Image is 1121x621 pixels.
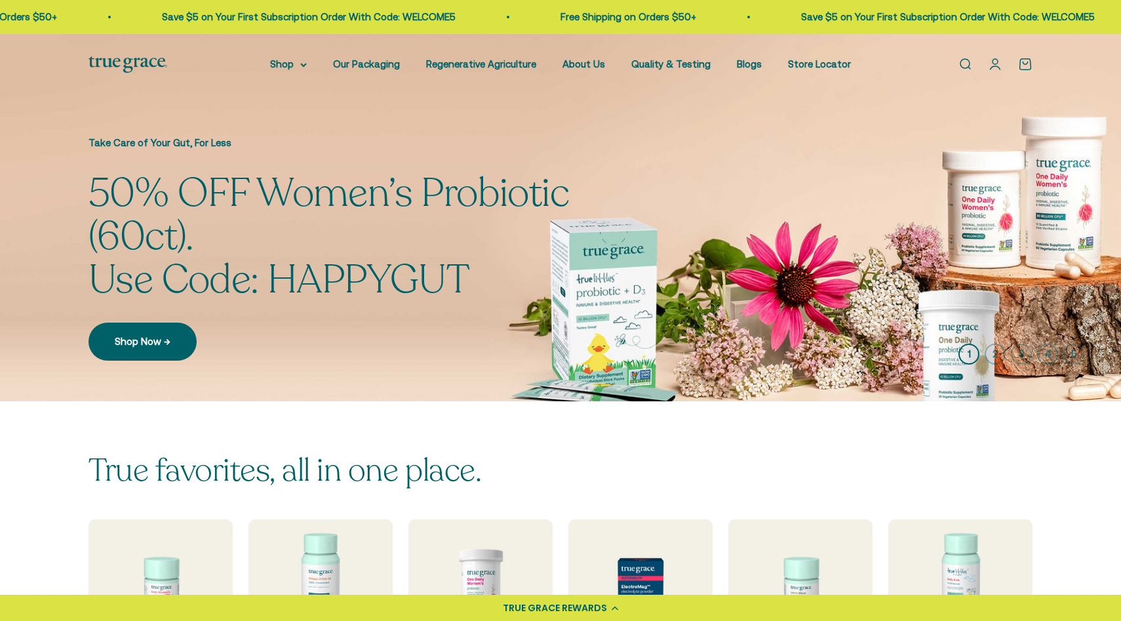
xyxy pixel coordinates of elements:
p: Save $5 on Your First Subscription Order With Code: WELCOME5 [159,9,453,25]
a: About Us [562,58,605,70]
p: Take Care of Your Gut, For Less [88,135,665,151]
a: Shop Now → [88,323,197,361]
button: 4 [1037,344,1058,365]
a: Blogs [737,58,762,70]
split-lines: 50% OFF Women’s Probiotic (60ct). Use Code: HAPPYGUT [88,210,665,307]
p: Save $5 on Your First Subscription Order With Code: WELCOME5 [798,9,1092,25]
split-lines: True favorites, all in one place. [88,449,481,492]
button: 5 [1063,344,1084,365]
a: Our Packaging [333,58,400,70]
a: Free Shipping on Orders $50+ [558,11,694,22]
button: 1 [958,344,979,365]
a: Store Locator [788,58,851,70]
button: 3 [1011,344,1032,365]
a: Regenerative Agriculture [426,58,536,70]
button: 2 [985,344,1006,365]
summary: Shop [270,56,307,72]
a: Quality & Testing [631,58,711,70]
div: TRUE GRACE REWARDS [503,601,607,615]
